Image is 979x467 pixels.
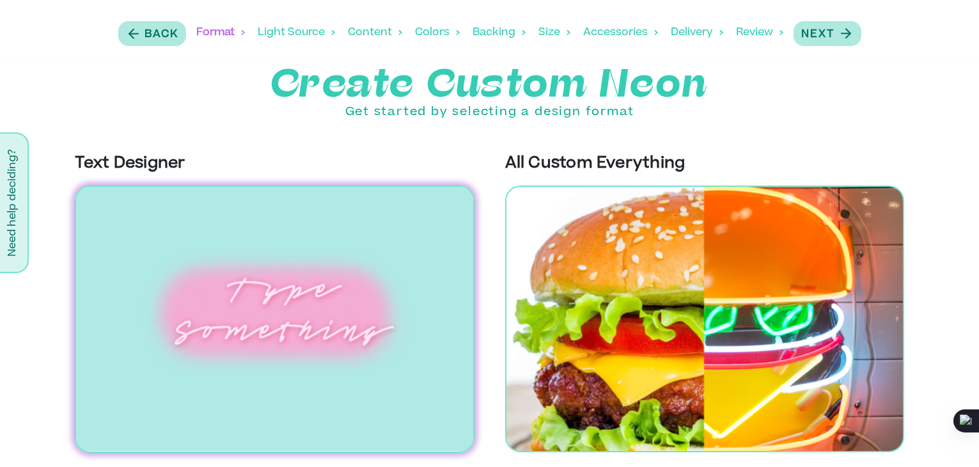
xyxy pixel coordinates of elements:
p: Back [145,27,178,42]
p: Text Designer [75,152,474,175]
div: Format [196,13,245,52]
div: Accessories [583,13,658,52]
div: Content [348,13,402,52]
div: Review [736,13,783,52]
div: Light Source [258,13,335,52]
img: All Custom Everything [505,186,905,452]
div: Size [538,13,570,52]
div: Colors [415,13,460,52]
div: Delivery [671,13,723,52]
button: Back [118,21,186,46]
p: Next [801,27,834,42]
img: Text Designer [75,186,474,453]
button: Next [794,21,861,46]
p: All Custom Everything [505,152,905,175]
div: Backing [473,13,526,52]
iframe: Chat Widget [915,406,979,467]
